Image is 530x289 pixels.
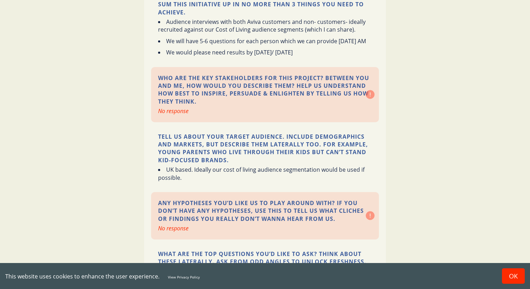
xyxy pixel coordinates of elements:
[158,224,372,232] div: No response
[158,0,372,16] p: Sum this initiative up in no more than 3 things you need to achieve.
[5,272,491,280] div: This website uses cookies to enhance the user experience.
[158,48,372,56] li: We would please need results by [DATE]/ [DATE]
[158,107,372,115] div: No response
[158,37,372,45] li: We will have 5-6 questions for each person which we can provide [DATE] AM
[158,133,372,164] p: Tell us about your target audience. Include demographics and markets, but describe them laterally...
[502,268,525,284] button: Accept cookies
[168,275,200,280] a: View Privacy Policy
[158,74,372,106] p: Who are the key stakeholders for this project? Between you and me, how would you describe them? H...
[158,18,372,34] li: Audience interviews with both Aviva customers and non- customers- ideally recruited against our C...
[158,166,372,182] li: UK based. Ideally our cost of living audience segmentation would be used if possible.
[158,199,372,223] p: Any hypotheses you’d like us to play around with? If you don’t have any hypotheses, use this to t...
